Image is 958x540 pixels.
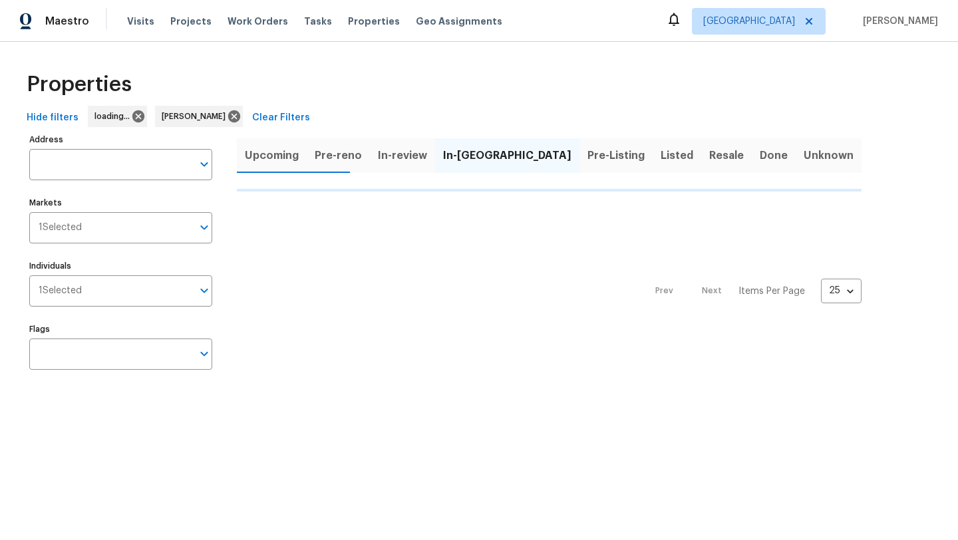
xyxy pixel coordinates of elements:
p: Items Per Page [738,285,805,298]
span: Upcoming [245,146,299,165]
span: 1 Selected [39,222,82,233]
span: Hide filters [27,110,79,126]
nav: Pagination Navigation [643,200,862,383]
span: [GEOGRAPHIC_DATA] [703,15,795,28]
button: Open [195,218,214,237]
div: [PERSON_NAME] [155,106,243,127]
span: Tasks [304,17,332,26]
div: 25 [821,273,862,308]
button: Hide filters [21,106,84,130]
span: Unknown [804,146,854,165]
span: Work Orders [228,15,288,28]
label: Address [29,136,212,144]
span: Properties [348,15,400,28]
button: Clear Filters [247,106,315,130]
span: Pre-Listing [587,146,645,165]
button: Open [195,344,214,363]
label: Flags [29,325,212,333]
button: Open [195,281,214,300]
span: Geo Assignments [416,15,502,28]
button: Open [195,155,214,174]
label: Individuals [29,262,212,270]
span: Clear Filters [252,110,310,126]
span: loading... [94,110,135,123]
span: Listed [661,146,693,165]
span: In-review [378,146,427,165]
span: Properties [27,78,132,91]
span: In-[GEOGRAPHIC_DATA] [443,146,571,165]
span: Done [760,146,788,165]
div: loading... [88,106,147,127]
span: Visits [127,15,154,28]
span: Resale [709,146,744,165]
span: Pre-reno [315,146,362,165]
span: Maestro [45,15,89,28]
span: [PERSON_NAME] [858,15,938,28]
span: [PERSON_NAME] [162,110,231,123]
label: Markets [29,199,212,207]
span: Projects [170,15,212,28]
span: 1 Selected [39,285,82,297]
